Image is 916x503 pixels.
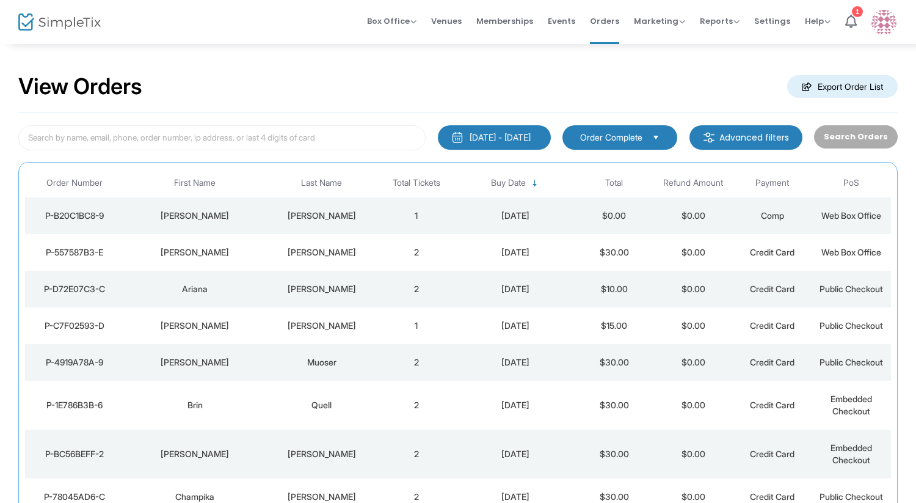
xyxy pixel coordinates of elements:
span: Public Checkout [820,357,883,367]
div: P-D72E07C3-C [28,283,121,295]
td: 2 [377,344,456,381]
td: $30.00 [575,234,653,271]
span: Settings [754,6,790,37]
span: Credit Card [750,357,794,367]
div: P-B20C1BC8-9 [28,210,121,222]
div: Jolie [127,448,263,460]
th: Refund Amount [653,169,732,197]
span: Web Box Office [821,210,881,221]
div: 8/19/2025 [459,283,572,295]
div: Krauskopf [269,320,374,332]
span: Web Box Office [821,247,881,257]
div: Marian [127,320,263,332]
div: Truman [269,283,374,295]
th: Total Tickets [377,169,456,197]
div: 8/19/2025 [459,320,572,332]
td: 2 [377,430,456,479]
span: Credit Card [750,400,794,410]
span: Sortable [530,178,540,188]
m-button: Advanced filters [689,125,802,150]
div: P-4919A78A-9 [28,356,121,369]
div: P-C7F02593-D [28,320,121,332]
span: Public Checkout [820,320,883,331]
m-button: Export Order List [787,75,898,98]
span: Payment [755,178,789,188]
div: P-1E786B3B-6 [28,399,121,411]
span: Credit Card [750,449,794,459]
div: Tony [127,356,263,369]
div: P-557587B3-E [28,246,121,259]
div: Emily [127,210,263,222]
div: 8/19/2025 [459,399,572,411]
span: Comp [761,210,784,221]
td: $0.00 [653,344,732,381]
img: filter [703,131,715,144]
td: 2 [377,271,456,307]
td: $30.00 [575,381,653,430]
td: $30.00 [575,430,653,479]
span: Marketing [634,15,685,27]
div: [DATE] - [DATE] [470,131,531,144]
span: Events [548,6,575,37]
div: Quell [269,399,374,411]
td: $0.00 [575,197,653,234]
span: Embedded Checkout [831,394,872,416]
div: Fernando [269,491,374,503]
div: Champika [127,491,263,503]
span: Order Number [46,178,103,188]
span: Credit Card [750,284,794,294]
span: Memberships [476,6,533,37]
span: Reports [700,15,740,27]
span: PoS [843,178,859,188]
div: P-78045AD6-C [28,491,121,503]
span: Help [805,15,831,27]
td: $0.00 [653,430,732,479]
td: 1 [377,197,456,234]
span: Public Checkout [820,491,883,502]
button: Select [647,131,664,144]
span: Venues [431,6,462,37]
span: Order Complete [580,131,642,144]
td: $10.00 [575,271,653,307]
td: $30.00 [575,344,653,381]
td: 2 [377,381,456,430]
span: Credit Card [750,491,794,502]
div: Fritz-Endres [269,210,374,222]
td: $0.00 [653,234,732,271]
span: Embedded Checkout [831,442,872,465]
div: 1 [852,6,863,17]
th: Total [575,169,653,197]
div: Kobrinsky [269,448,374,460]
div: 8/19/2025 [459,448,572,460]
td: 2 [377,234,456,271]
td: 1 [377,307,456,344]
h2: View Orders [18,73,142,100]
span: Buy Date [491,178,526,188]
td: $0.00 [653,307,732,344]
span: Public Checkout [820,284,883,294]
td: $0.00 [653,381,732,430]
span: Last Name [301,178,342,188]
div: 8/19/2025 [459,210,572,222]
div: Maristany [269,246,374,259]
span: Credit Card [750,247,794,257]
img: monthly [451,131,463,144]
div: P-BC56BEFF-2 [28,448,121,460]
span: Orders [590,6,619,37]
td: $0.00 [653,197,732,234]
td: $15.00 [575,307,653,344]
div: Muoser [269,356,374,369]
td: $0.00 [653,271,732,307]
button: [DATE] - [DATE] [438,125,551,150]
div: 8/19/2025 [459,246,572,259]
span: Credit Card [750,320,794,331]
div: Ariana [127,283,263,295]
div: 8/19/2025 [459,491,572,503]
span: First Name [174,178,216,188]
span: Box Office [367,15,416,27]
div: Brin [127,399,263,411]
div: Fran [127,246,263,259]
div: 8/19/2025 [459,356,572,369]
input: Search by name, email, phone, order number, ip address, or last 4 digits of card [18,125,426,150]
